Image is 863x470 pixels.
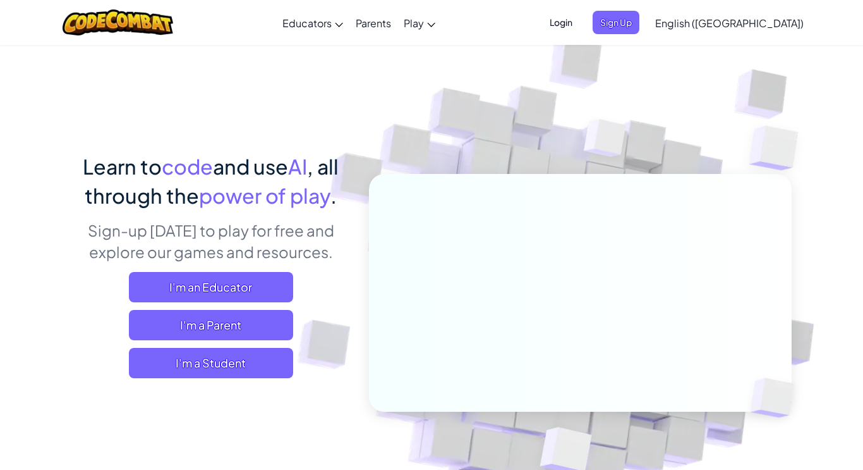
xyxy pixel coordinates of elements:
[162,154,213,179] span: code
[276,6,349,40] a: Educators
[330,183,337,208] span: .
[129,348,293,378] button: I'm a Student
[649,6,810,40] a: English ([GEOGRAPHIC_DATA])
[71,220,350,263] p: Sign-up [DATE] to play for free and explore our games and resources.
[282,16,332,30] span: Educators
[397,6,442,40] a: Play
[542,11,580,34] button: Login
[560,94,651,189] img: Overlap cubes
[129,272,293,302] a: I'm an Educator
[63,9,173,35] img: CodeCombat logo
[288,154,307,179] span: AI
[213,154,288,179] span: and use
[199,183,330,208] span: power of play
[349,6,397,40] a: Parents
[593,11,639,34] button: Sign Up
[83,154,162,179] span: Learn to
[655,16,804,30] span: English ([GEOGRAPHIC_DATA])
[724,95,833,202] img: Overlap cubes
[404,16,424,30] span: Play
[129,310,293,340] a: I'm a Parent
[730,352,824,444] img: Overlap cubes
